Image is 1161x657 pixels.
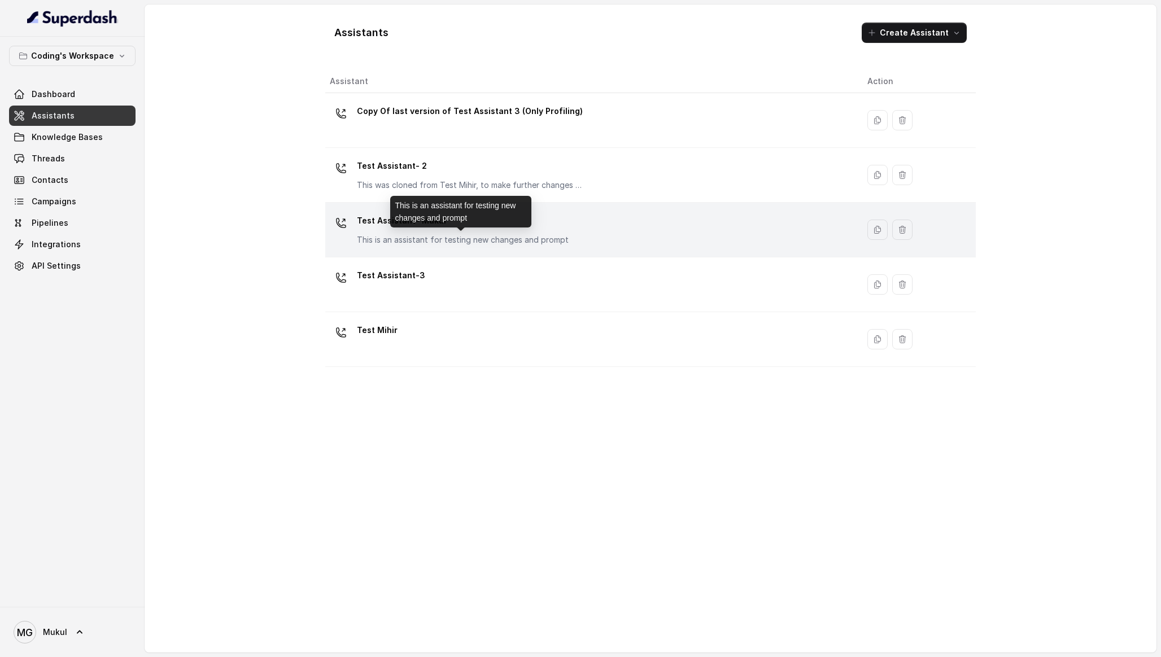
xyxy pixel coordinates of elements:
[43,627,67,638] span: Mukul
[357,321,398,339] p: Test Mihir
[9,106,136,126] a: Assistants
[32,260,81,271] span: API Settings
[357,266,425,284] p: Test Assistant-3
[334,24,389,42] h1: Assistants
[9,256,136,276] a: API Settings
[357,102,583,120] p: Copy Of last version of Test Assistant 3 (Only Profiling)
[9,234,136,255] a: Integrations
[32,217,68,229] span: Pipelines
[357,179,583,191] p: This was cloned from Test Mihir, to make further changes as discussed with the Superdash team.
[9,616,136,648] a: Mukul
[9,46,136,66] button: Coding's Workspace
[9,84,136,104] a: Dashboard
[32,239,81,250] span: Integrations
[32,153,65,164] span: Threads
[357,157,583,175] p: Test Assistant- 2
[9,213,136,233] a: Pipelines
[858,70,976,93] th: Action
[9,191,136,212] a: Campaigns
[17,627,33,638] text: MG
[325,70,858,93] th: Assistant
[390,196,531,227] div: This is an assistant for testing new changes and prompt
[9,127,136,147] a: Knowledge Bases
[9,170,136,190] a: Contacts
[357,234,569,246] p: This is an assistant for testing new changes and prompt
[32,89,75,100] span: Dashboard
[31,49,114,63] p: Coding's Workspace
[32,196,76,207] span: Campaigns
[357,212,569,230] p: Test Assistant- Mukul
[32,110,75,121] span: Assistants
[27,9,118,27] img: light.svg
[9,148,136,169] a: Threads
[862,23,967,43] button: Create Assistant
[32,132,103,143] span: Knowledge Bases
[32,174,68,186] span: Contacts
